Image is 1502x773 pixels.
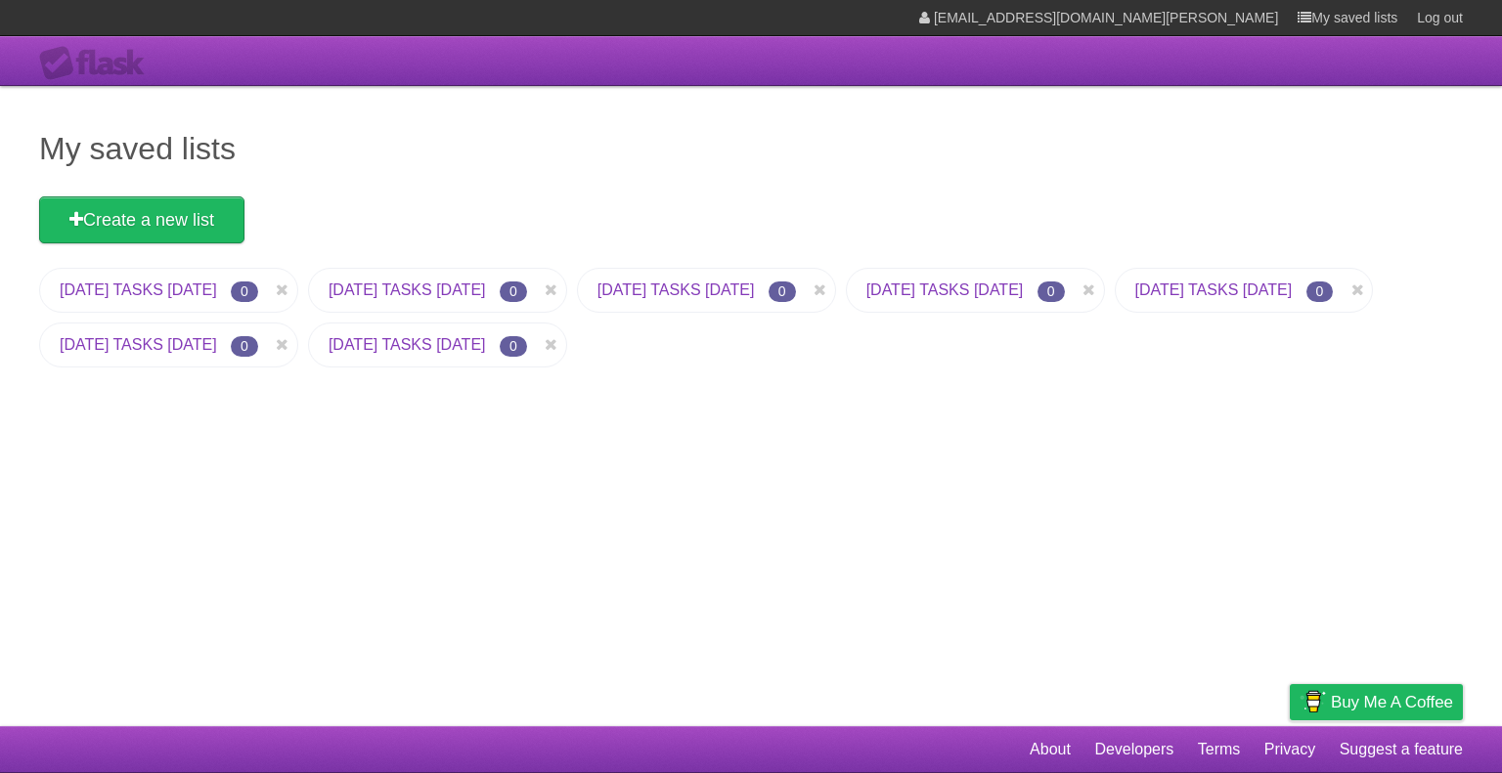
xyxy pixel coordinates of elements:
[329,336,486,353] a: [DATE] TASKS [DATE]
[1264,731,1315,768] a: Privacy
[39,46,156,81] div: Flask
[1331,685,1453,719] span: Buy me a coffee
[231,281,258,302] span: 0
[500,281,527,302] span: 0
[500,336,527,357] span: 0
[39,125,1463,172] h1: My saved lists
[1094,731,1173,768] a: Developers
[1290,684,1463,720] a: Buy me a coffee
[597,281,755,298] a: [DATE] TASKS [DATE]
[60,281,217,298] a: [DATE] TASKS [DATE]
[231,336,258,357] span: 0
[1038,281,1065,302] span: 0
[866,281,1024,298] a: [DATE] TASKS [DATE]
[329,281,486,298] a: [DATE] TASKS [DATE]
[60,336,217,353] a: [DATE] TASKS [DATE]
[1300,685,1326,718] img: Buy me a coffee
[769,281,796,302] span: 0
[1306,281,1334,302] span: 0
[1135,281,1293,298] a: [DATE] TASKS [DATE]
[39,196,244,243] a: Create a new list
[1340,731,1463,768] a: Suggest a feature
[1198,731,1241,768] a: Terms
[1030,731,1071,768] a: About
